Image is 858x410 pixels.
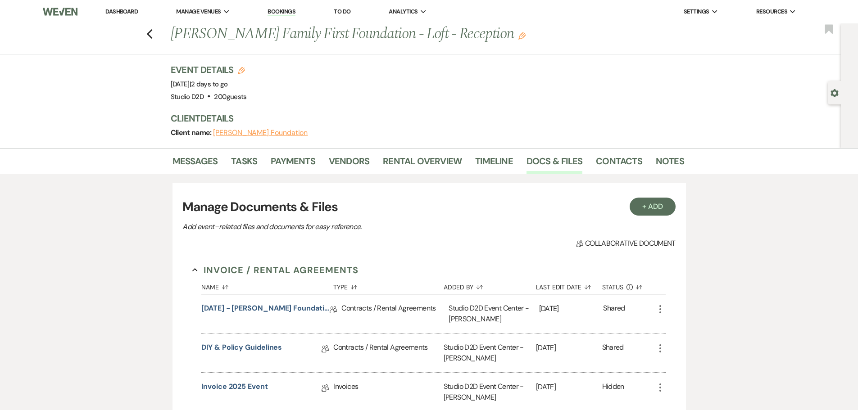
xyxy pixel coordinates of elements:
p: Add event–related files and documents for easy reference. [182,221,498,233]
a: Timeline [475,154,513,174]
span: Collaborative document [576,238,675,249]
a: Bookings [268,8,295,16]
a: Vendors [329,154,369,174]
h3: Event Details [171,63,247,76]
a: Invoice 2025 Event [201,381,268,395]
button: Open lead details [831,88,839,97]
button: [PERSON_NAME] Foundation [213,129,308,136]
a: DIY & Policy Guidelines [201,342,282,356]
span: Analytics [389,7,418,16]
div: Shared [603,303,625,324]
span: Resources [756,7,787,16]
div: Contracts / Rental Agreements [333,333,443,372]
button: + Add [630,198,676,216]
span: 2 days to go [191,80,227,89]
button: Added By [444,277,536,294]
span: [DATE] [171,80,228,89]
a: Payments [271,154,315,174]
a: Tasks [231,154,257,174]
p: [DATE] [539,303,604,315]
p: [DATE] [536,381,602,393]
span: | [190,80,228,89]
h3: Client Details [171,112,675,125]
button: Type [333,277,443,294]
button: Last Edit Date [536,277,602,294]
h1: [PERSON_NAME] Family First Foundation - Loft - Reception [171,23,574,45]
a: Docs & Files [527,154,582,174]
span: Manage Venues [176,7,221,16]
span: Client name: [171,128,213,137]
button: Status [602,277,655,294]
span: 200 guests [214,92,246,101]
a: [DATE] - [PERSON_NAME] Foundation - Agreement [201,303,330,317]
p: [DATE] [536,342,602,354]
div: Studio D2D Event Center - [PERSON_NAME] [444,333,536,372]
img: Weven Logo [43,2,77,21]
a: Dashboard [105,8,138,15]
span: Status [602,284,624,290]
div: Studio D2D Event Center - [PERSON_NAME] [449,294,539,333]
div: Contracts / Rental Agreements [341,294,449,333]
a: Notes [656,154,684,174]
span: Settings [684,7,709,16]
button: Edit [518,32,526,40]
div: Hidden [602,381,624,403]
div: Shared [602,342,624,364]
h3: Manage Documents & Files [182,198,675,216]
button: Invoice / Rental Agreements [192,263,359,277]
button: Name [201,277,333,294]
a: Messages [173,154,218,174]
a: To Do [334,8,350,15]
span: Studio D2D [171,92,204,101]
a: Contacts [596,154,642,174]
a: Rental Overview [383,154,462,174]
